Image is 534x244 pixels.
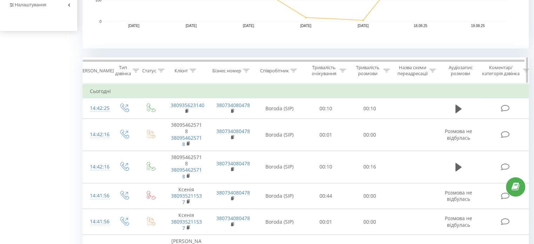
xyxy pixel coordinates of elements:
[304,209,348,235] td: 00:01
[445,189,472,202] span: Розмова не відбулась
[216,160,250,167] a: 380734080478
[304,98,348,119] td: 00:10
[186,24,197,28] text: [DATE]
[243,24,254,28] text: [DATE]
[348,151,392,183] td: 00:16
[171,218,202,231] a: 380935211537
[216,102,250,108] a: 380734080478
[171,134,202,147] a: 380954625718
[443,65,477,77] div: Аудіозапис розмови
[216,128,250,134] a: 380734080478
[171,102,204,108] a: 380935623140
[255,209,304,235] td: Boroda (SIP)
[15,2,46,7] span: Налаштування
[348,183,392,209] td: 00:00
[90,101,104,115] div: 14:42:25
[397,65,428,77] div: Назва схеми переадресації
[480,65,521,77] div: Коментар/категорія дзвінка
[255,183,304,209] td: Boroda (SIP)
[164,119,209,151] td: 380954625718
[354,65,382,77] div: Тривалість розмови
[348,98,392,119] td: 00:10
[414,24,427,28] text: 18.08.25
[348,119,392,151] td: 00:00
[212,68,241,74] div: Бізнес номер
[142,68,156,74] div: Статус
[83,84,532,98] td: Сьогодні
[255,98,304,119] td: Boroda (SIP)
[358,24,369,28] text: [DATE]
[171,166,202,179] a: 380954625718
[90,189,104,203] div: 14:41:56
[164,209,209,235] td: Ксенія
[171,192,202,205] a: 380935211537
[128,24,139,28] text: [DATE]
[115,65,131,77] div: Тип дзвінка
[445,128,472,141] span: Розмова не відбулась
[216,189,250,196] a: 380734080478
[164,183,209,209] td: Ксенія
[348,209,392,235] td: 00:00
[216,215,250,222] a: 380734080478
[304,151,348,183] td: 00:10
[90,215,104,229] div: 14:41:56
[445,215,472,228] span: Розмова не відбулась
[255,151,304,183] td: Boroda (SIP)
[310,65,338,77] div: Тривалість очікування
[300,24,311,28] text: [DATE]
[90,128,104,141] div: 14:42:16
[78,68,114,74] div: [PERSON_NAME]
[174,68,188,74] div: Клієнт
[260,68,289,74] div: Співробітник
[304,183,348,209] td: 00:44
[90,160,104,174] div: 14:42:16
[99,20,101,24] text: 0
[255,119,304,151] td: Boroda (SIP)
[471,24,484,28] text: 19.08.25
[164,151,209,183] td: 380954625718
[304,119,348,151] td: 00:01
